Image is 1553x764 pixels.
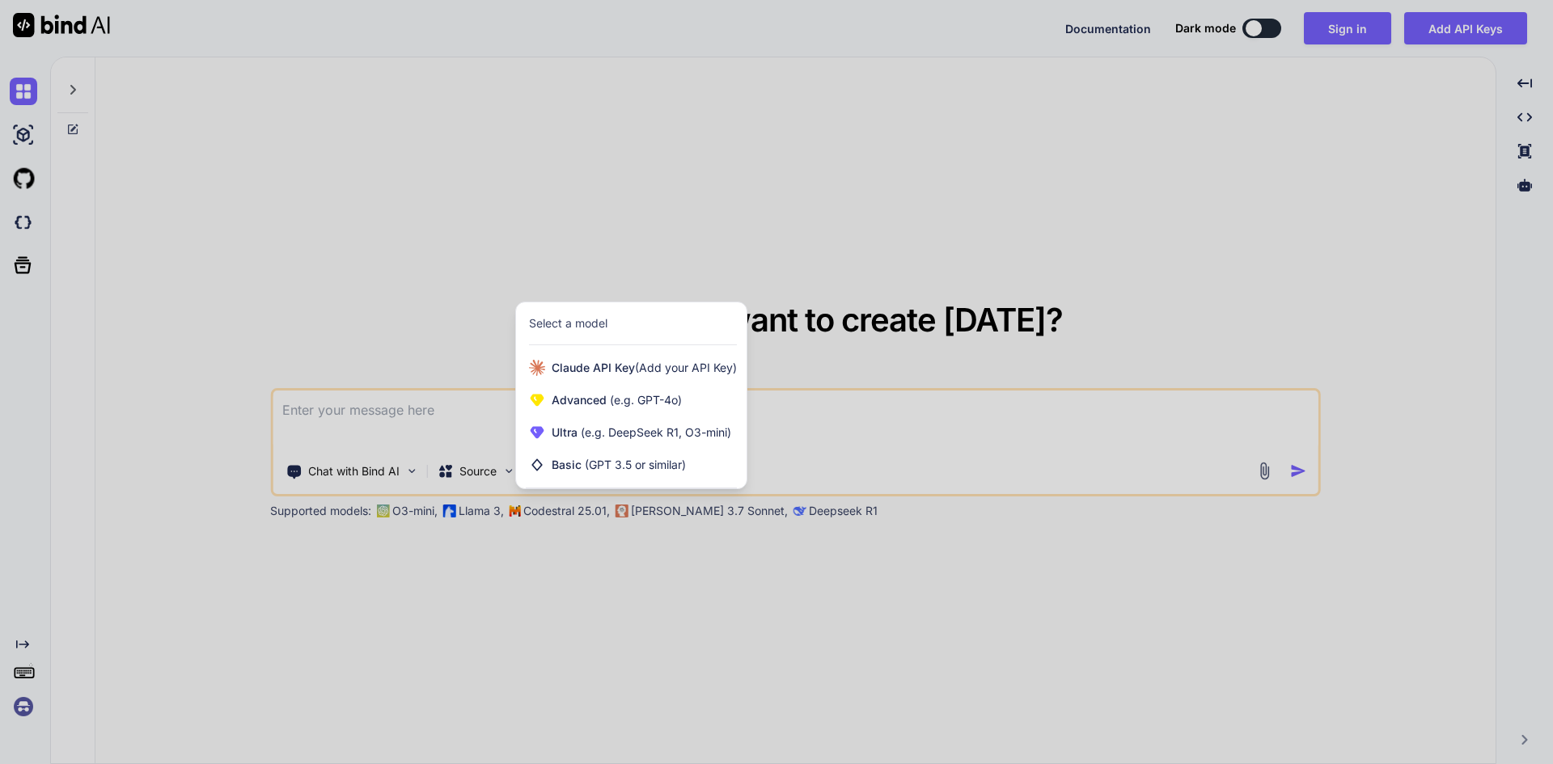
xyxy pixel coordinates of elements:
[585,458,686,471] span: (GPT 3.5 or similar)
[552,424,731,441] span: Ultra
[529,315,607,331] div: Select a model
[607,393,682,407] span: (e.g. GPT-4o)
[635,361,737,374] span: (Add your API Key)
[552,360,737,376] span: Claude API Key
[552,392,682,408] span: Advanced
[552,457,686,473] span: Basic
[578,425,731,439] span: (e.g. DeepSeek R1, O3-mini)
